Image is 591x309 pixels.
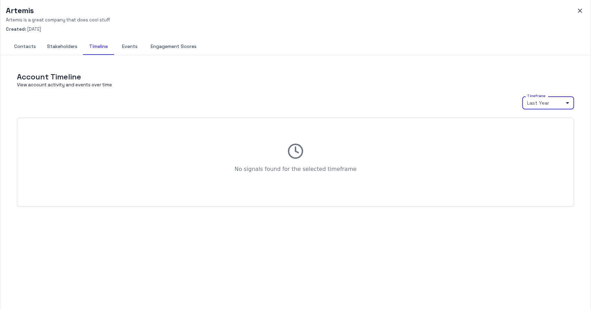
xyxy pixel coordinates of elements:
h5: Account Timeline [17,72,112,82]
div: Last Year [522,96,574,109]
p: View account activity and events over time [17,82,112,88]
button: Engagement Scores [145,38,202,55]
h5: Artemis [6,6,110,16]
p: Artemis is a great company that does cool stuff [6,17,110,23]
label: Timeframe [527,93,545,98]
p: No signals found for the selected timeframe [234,165,356,173]
button: Events [114,38,145,55]
button: Timeline [83,38,114,55]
